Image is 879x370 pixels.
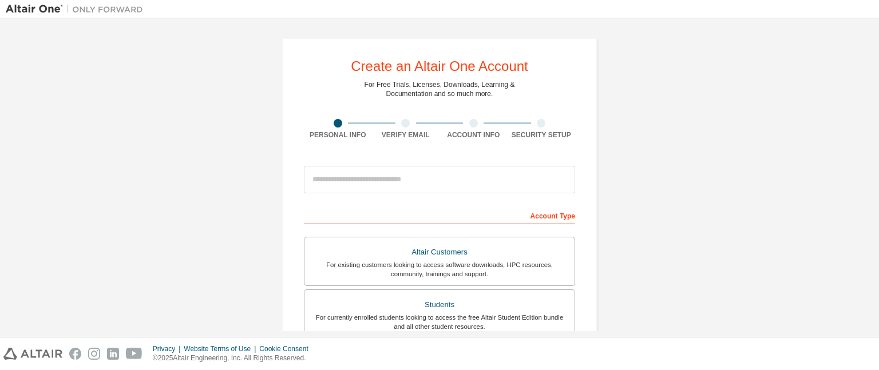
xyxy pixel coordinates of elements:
div: Create an Altair One Account [351,59,528,73]
div: Account Info [439,130,508,140]
div: Verify Email [372,130,440,140]
img: instagram.svg [88,348,100,360]
div: Cookie Consent [259,344,315,353]
div: Altair Customers [311,244,568,260]
div: Personal Info [304,130,372,140]
p: © 2025 Altair Engineering, Inc. All Rights Reserved. [153,353,315,363]
div: Students [311,297,568,313]
img: linkedin.svg [107,348,119,360]
div: Website Terms of Use [184,344,259,353]
div: Security Setup [508,130,576,140]
img: Altair One [6,3,149,15]
div: Account Type [304,206,575,224]
img: facebook.svg [69,348,81,360]
div: For Free Trials, Licenses, Downloads, Learning & Documentation and so much more. [365,80,515,98]
div: Privacy [153,344,184,353]
img: youtube.svg [126,348,142,360]
div: For existing customers looking to access software downloads, HPC resources, community, trainings ... [311,260,568,279]
img: altair_logo.svg [3,348,62,360]
div: For currently enrolled students looking to access the free Altair Student Edition bundle and all ... [311,313,568,331]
